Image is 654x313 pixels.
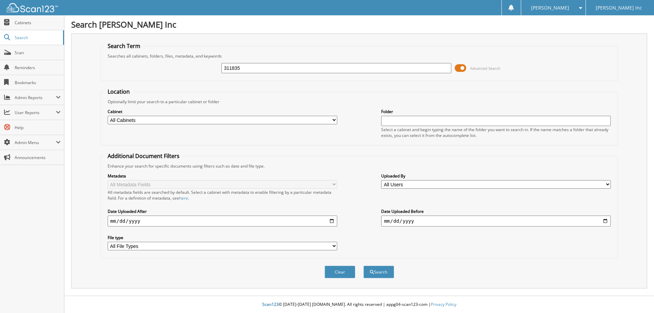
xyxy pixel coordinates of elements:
[15,65,61,71] span: Reminders
[620,280,654,313] iframe: Chat Widget
[381,127,611,138] div: Select a cabinet and begin typing the name of the folder you want to search in. If the name match...
[531,6,569,10] span: [PERSON_NAME]
[596,6,642,10] span: [PERSON_NAME] Inc
[15,125,61,130] span: Help
[108,208,337,214] label: Date Uploaded After
[108,235,337,240] label: File type
[15,110,56,115] span: User Reports
[64,296,654,313] div: © [DATE]-[DATE] [DOMAIN_NAME]. All rights reserved | appg04-scan123-com |
[15,20,61,26] span: Cabinets
[108,173,337,179] label: Metadata
[15,95,56,100] span: Admin Reports
[104,88,133,95] legend: Location
[381,173,611,179] label: Uploaded By
[15,35,60,41] span: Search
[179,195,188,201] a: here
[381,208,611,214] label: Date Uploaded Before
[15,155,61,160] span: Announcements
[7,3,58,12] img: scan123-logo-white.svg
[262,301,279,307] span: Scan123
[108,189,337,201] div: All metadata fields are searched by default. Select a cabinet with metadata to enable filtering b...
[431,301,456,307] a: Privacy Policy
[71,19,647,30] h1: Search [PERSON_NAME] Inc
[381,216,611,226] input: end
[108,216,337,226] input: start
[104,53,614,59] div: Searches all cabinets, folders, files, metadata, and keywords
[325,266,355,278] button: Clear
[381,109,611,114] label: Folder
[363,266,394,278] button: Search
[470,66,500,71] span: Advanced Search
[15,140,56,145] span: Admin Menu
[104,152,183,160] legend: Additional Document Filters
[104,163,614,169] div: Enhance your search for specific documents using filters such as date and file type.
[108,109,337,114] label: Cabinet
[104,99,614,105] div: Optionally limit your search to a particular cabinet or folder
[15,80,61,85] span: Bookmarks
[15,50,61,56] span: Scan
[104,42,144,50] legend: Search Term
